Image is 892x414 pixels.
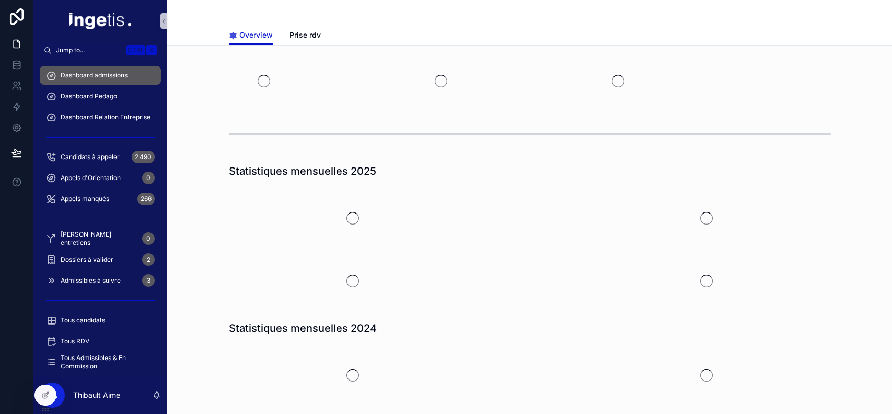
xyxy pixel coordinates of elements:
[61,195,109,203] span: Appels manqués
[61,71,128,80] span: Dashboard admissions
[40,148,161,166] a: Candidats à appeler2 490
[61,174,121,182] span: Appels d'Orientation
[147,46,156,54] span: K
[73,390,120,400] p: Thibault Aime
[229,26,273,46] a: Overview
[61,354,150,371] span: Tous Admissibles & En Commission
[61,153,120,161] span: Candidats à appeler
[142,232,155,245] div: 0
[40,311,161,330] a: Tous candidats
[40,271,161,290] a: Admissibles à suivre3
[40,42,161,59] button: Jump to...CtrlK
[229,164,376,178] h1: Statistiques mensuelles 2025
[239,30,273,40] span: Overview
[69,13,131,29] img: App logo
[61,337,89,345] span: Tous RDV
[289,30,321,40] span: Prise rdv
[61,113,150,121] span: Dashboard Relation Entreprise
[142,172,155,184] div: 0
[61,230,138,247] span: [PERSON_NAME] entretiens
[40,108,161,127] a: Dashboard Relation Entreprise
[40,66,161,85] a: Dashboard admissions
[40,250,161,269] a: Dossiers à valider2
[132,151,155,163] div: 2 490
[33,59,167,376] div: scrollable content
[40,353,161,372] a: Tous Admissibles & En Commission
[40,189,161,208] a: Appels manqués266
[142,274,155,287] div: 3
[229,321,377,335] h1: Statistiques mensuelles 2024
[137,193,155,205] div: 266
[61,255,113,264] span: Dossiers à valider
[142,253,155,266] div: 2
[126,45,145,55] span: Ctrl
[56,46,122,54] span: Jump to...
[289,26,321,47] a: Prise rdv
[40,332,161,351] a: Tous RDV
[40,169,161,187] a: Appels d'Orientation0
[61,276,121,285] span: Admissibles à suivre
[40,229,161,248] a: [PERSON_NAME] entretiens0
[61,316,105,325] span: Tous candidats
[40,87,161,106] a: Dashboard Pedago
[61,92,117,100] span: Dashboard Pedago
